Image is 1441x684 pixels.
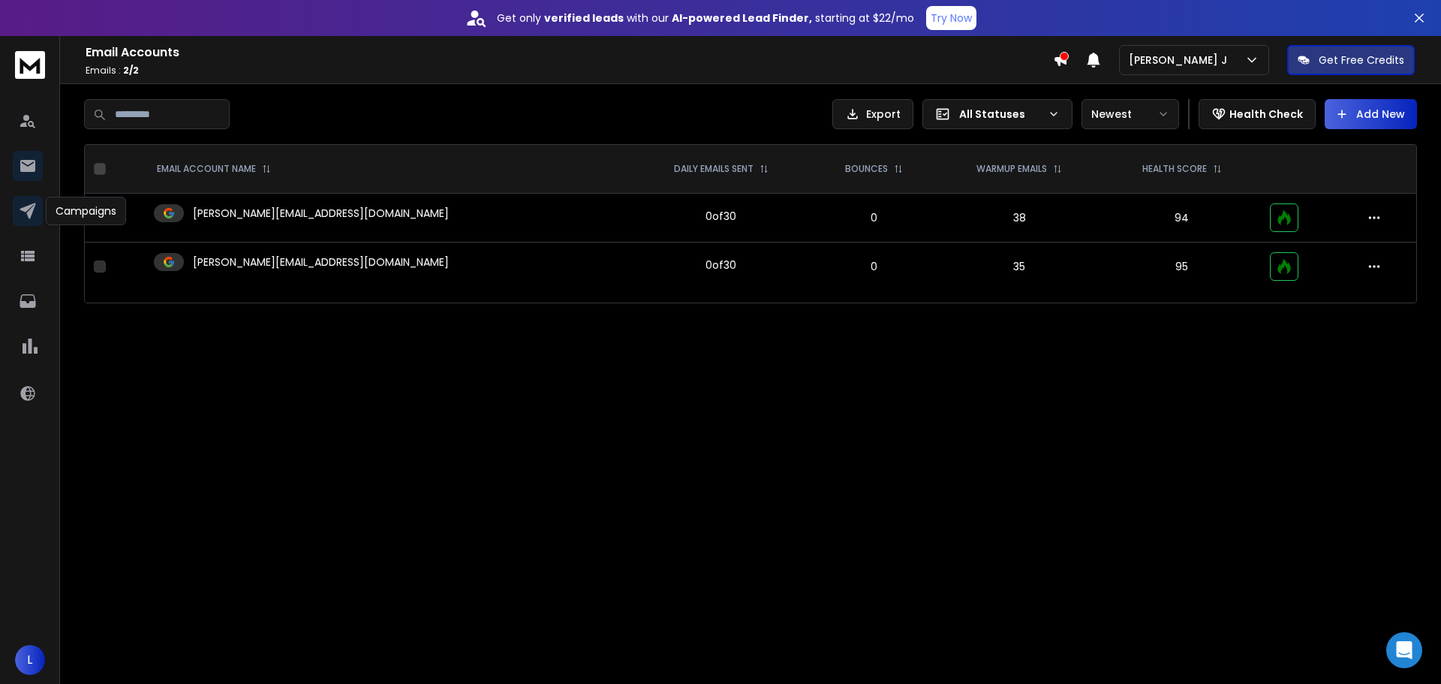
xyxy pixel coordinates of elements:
div: 0 of 30 [705,258,736,273]
button: L [15,645,45,675]
strong: AI-powered Lead Finder, [672,11,812,26]
h1: Email Accounts [86,44,1053,62]
p: DAILY EMAILS SENT [674,163,754,175]
p: [PERSON_NAME] J [1129,53,1233,68]
p: Health Check [1229,107,1303,122]
strong: verified leads [544,11,624,26]
span: 2 / 2 [123,64,139,77]
p: 0 [820,259,927,274]
button: Health Check [1199,99,1316,129]
button: Try Now [926,6,976,30]
td: 35 [936,243,1103,291]
p: BOUNCES [845,163,888,175]
p: 0 [820,210,927,225]
div: 0 of 30 [705,209,736,224]
td: 38 [936,194,1103,243]
div: Campaigns [46,197,126,225]
button: Newest [1082,99,1179,129]
img: logo [15,51,45,79]
p: HEALTH SCORE [1142,163,1207,175]
p: Emails : [86,65,1053,77]
p: WARMUP EMAILS [976,163,1047,175]
p: [PERSON_NAME][EMAIL_ADDRESS][DOMAIN_NAME] [193,255,449,270]
p: [PERSON_NAME][EMAIL_ADDRESS][DOMAIN_NAME] [193,206,449,221]
p: Get Free Credits [1319,53,1404,68]
div: EMAIL ACCOUNT NAME [157,163,271,175]
p: All Statuses [959,107,1042,122]
p: Try Now [931,11,972,26]
div: Open Intercom Messenger [1386,632,1422,668]
p: Get only with our starting at $22/mo [497,11,914,26]
button: Get Free Credits [1287,45,1415,75]
button: Export [832,99,913,129]
td: 94 [1103,194,1261,243]
td: 95 [1103,243,1261,291]
button: Add New [1325,99,1417,129]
